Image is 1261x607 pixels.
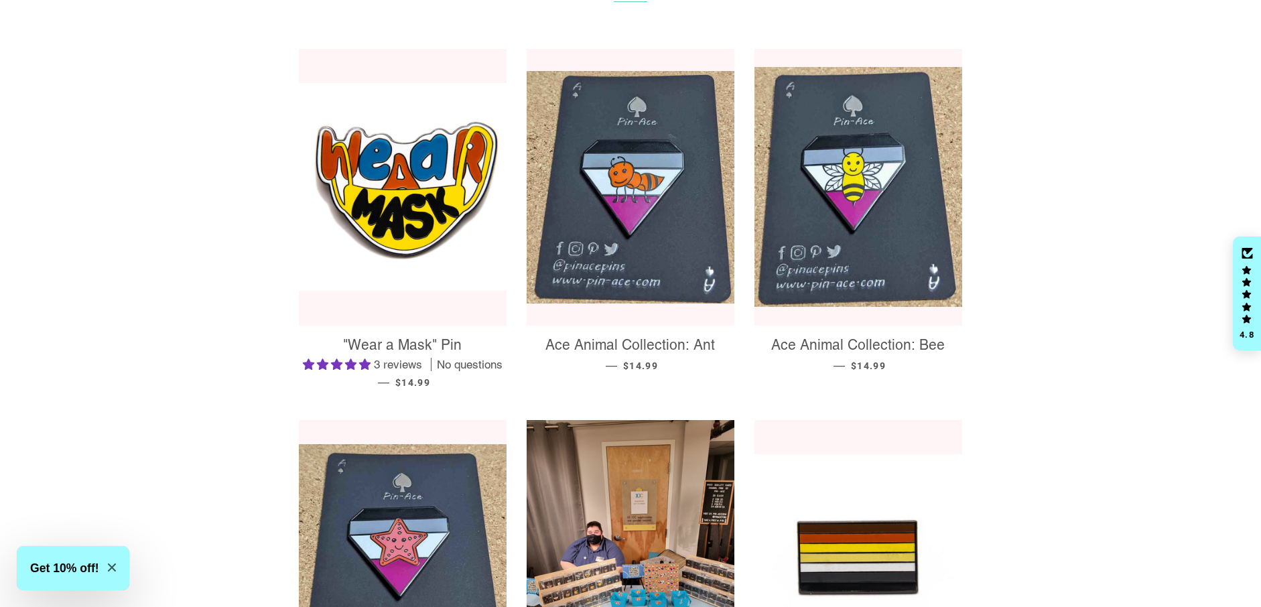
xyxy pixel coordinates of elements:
[545,336,715,353] span: Ace Animal Collection: Ant
[771,336,945,353] span: Ace Animal Collection: Bee
[527,326,734,383] a: Ace Animal Collection: Ant — $14.99
[299,326,507,400] a: "Wear a Mask" Pin 5.00 stars 3 reviews No questions — $14.99
[303,358,374,371] span: 5.00 stars
[754,49,962,326] a: Ace Animal Collection: Bee - Pin-Ace
[343,336,462,353] span: "Wear a Mask" Pin
[834,358,845,372] span: —
[754,326,962,383] a: Ace Animal Collection: Bee — $14.99
[378,375,389,389] span: —
[623,360,658,371] span: $14.99
[299,83,507,291] img: Wear a Mask Enamel Pin Badge Gift Pandemic COVID 19 Social Distance For Him/Her - Pin Ace
[527,71,734,303] img: Ace Animal Collection: Ant - Pin-Ace
[374,358,422,371] span: 3 reviews
[395,377,430,388] span: $14.99
[851,360,886,371] span: $14.99
[754,67,962,307] img: Ace Animal Collection: Bee - Pin-Ace
[1233,237,1261,350] div: Click to open Judge.me floating reviews tab
[1239,330,1255,339] div: 4.8
[437,357,503,373] span: No questions
[299,49,507,326] a: Wear a Mask Enamel Pin Badge Gift Pandemic COVID 19 Social Distance For Him/Her - Pin Ace
[527,49,734,326] a: Ace Animal Collection: Ant - Pin-Ace
[606,358,617,372] span: —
